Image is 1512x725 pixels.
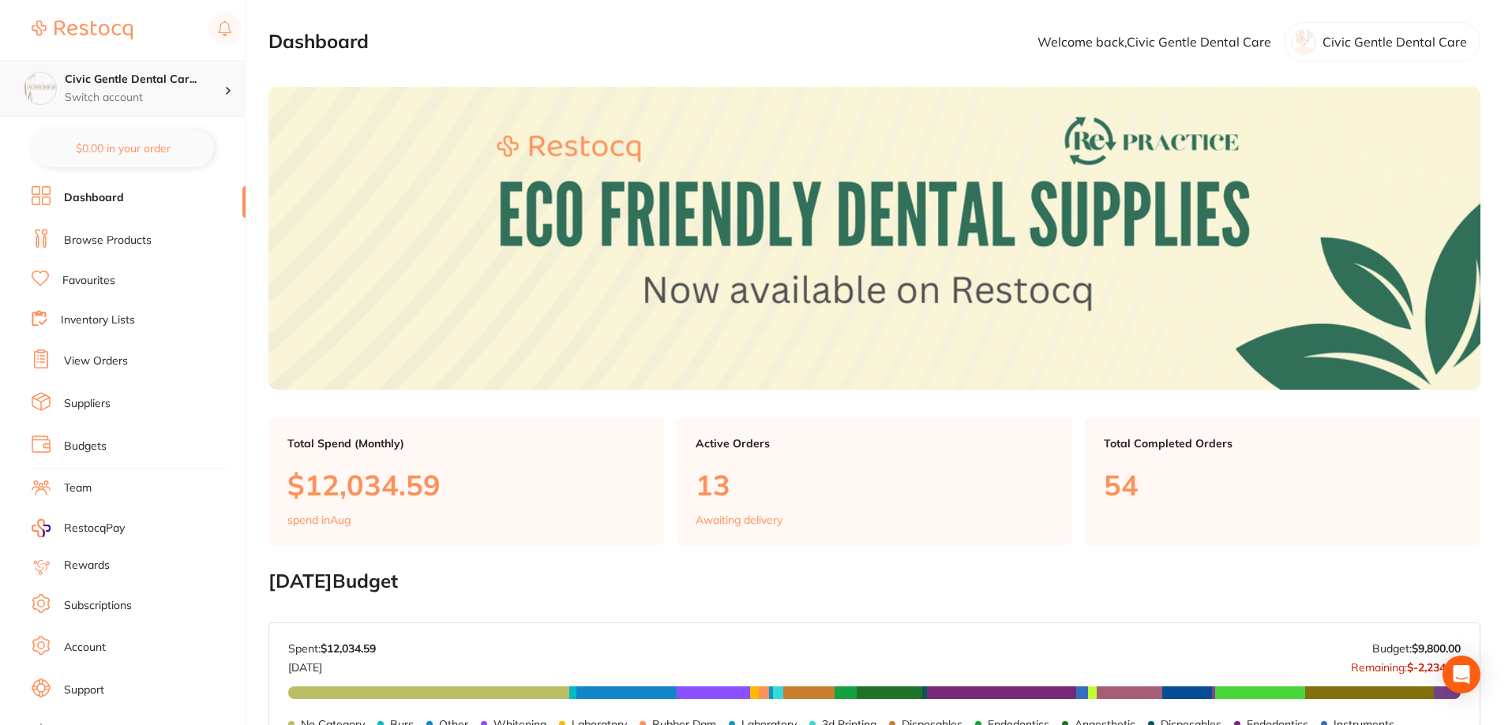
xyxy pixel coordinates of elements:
[1372,642,1461,655] p: Budget:
[64,233,152,249] a: Browse Products
[64,439,107,454] a: Budgets
[1323,35,1467,49] p: Civic Gentle Dental Care
[32,129,214,167] button: $0.00 in your order
[321,641,376,656] strong: $12,034.59
[65,72,224,88] h4: Civic Gentle Dental Care
[1104,437,1461,450] p: Total Completed Orders
[268,31,369,53] h2: Dashboard
[32,21,133,39] img: Restocq Logo
[64,190,124,206] a: Dashboard
[32,519,51,537] img: RestocqPay
[1443,656,1480,693] div: Open Intercom Messenger
[677,418,1072,546] a: Active Orders13Awaiting delivery
[1104,469,1461,501] p: 54
[32,519,125,537] a: RestocqPay
[64,598,132,614] a: Subscriptions
[64,480,92,496] a: Team
[268,418,664,546] a: Total Spend (Monthly)$12,034.59spend inAug
[64,396,111,412] a: Suppliers
[32,12,133,48] a: Restocq Logo
[64,558,110,574] a: Rewards
[1085,418,1480,546] a: Total Completed Orders54
[1407,660,1461,675] strong: $-2,234.59
[1351,655,1461,674] p: Remaining:
[287,514,351,526] p: spend in Aug
[696,514,782,526] p: Awaiting delivery
[268,87,1480,390] img: Dashboard
[287,437,645,450] p: Total Spend (Monthly)
[288,642,376,655] p: Spent:
[64,682,104,698] a: Support
[62,273,115,289] a: Favourites
[64,353,128,369] a: View Orders
[24,73,56,104] img: Civic Gentle Dental Care
[1037,35,1271,49] p: Welcome back, Civic Gentle Dental Care
[64,640,106,656] a: Account
[65,90,224,106] p: Switch account
[287,469,645,501] p: $12,034.59
[696,437,1053,450] p: Active Orders
[288,655,376,674] p: [DATE]
[1412,641,1461,656] strong: $9,800.00
[696,469,1053,501] p: 13
[268,570,1480,592] h2: [DATE] Budget
[61,312,135,328] a: Inventory Lists
[64,521,125,536] span: RestocqPay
